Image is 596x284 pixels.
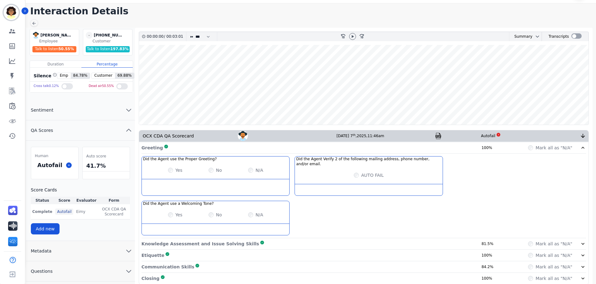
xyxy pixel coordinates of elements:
div: Duration [30,61,81,68]
div: [PHONE_NUMBER] [94,32,125,39]
p: Greeting [142,145,163,151]
svg: chevron down [125,267,132,275]
div: 41.7% [85,160,127,171]
div: / [147,32,185,41]
h3: Did the Agent use the Proper Greeting? [143,156,217,161]
button: Metadata chevron down [26,241,135,261]
svg: chevron down [125,247,132,255]
img: Avatar [238,131,248,141]
div: 00:03:01 [165,32,182,41]
h3: Did the Agent use a Welcoming Tone? [143,201,214,206]
span: 84.78 % [71,73,90,79]
div: 100% [482,276,497,281]
div: 00:00:00 [147,32,164,41]
p: Etiquette [142,252,164,258]
img: Bordered avatar [4,5,19,20]
div: 100% [482,145,497,150]
button: Sentiment chevron down [26,100,135,120]
div: Talk to listen [32,46,77,52]
div: Cross talk 0.12 % [34,82,59,91]
div: Dead air 50.55 % [89,82,114,91]
label: Mark all as "N/A" [536,145,572,151]
div: Customer [93,39,131,44]
label: Mark all as "N/A" [536,241,572,247]
label: Yes [175,212,183,218]
span: 197.83 % [110,47,128,51]
label: No [216,167,222,173]
span: Sentiment [26,107,58,113]
button: chevron down [532,34,540,39]
label: Mark all as "N/A" [536,264,572,270]
label: N/A [256,167,263,173]
sup: th [353,133,356,137]
div: 81.5% [482,241,497,246]
label: Yes [175,167,183,173]
div: Transcripts [549,32,569,41]
div: Autofail [481,133,495,138]
div: 84.2% [482,264,497,269]
h1: Interaction Details [30,6,596,17]
h3: Score Cards [31,187,130,193]
div: [DATE] 7 , 2025 , [336,133,399,138]
div: [PERSON_NAME] [41,32,72,39]
span: Human [35,153,48,158]
img: qa-pdf.svg [435,133,441,139]
span: 50.55 % [58,47,74,51]
svg: chevron down [535,34,540,39]
label: N/A [256,212,263,218]
span: - [86,32,93,39]
div: Percentage [81,61,133,68]
div: Autofail [55,209,73,215]
p: Knowledge Assessment and Issue Solving Skills [142,241,259,247]
th: Form [98,197,130,204]
span: Metadata [26,248,56,254]
span: QA Scores [26,127,58,133]
p: Communication Skills [142,264,195,270]
label: Mark all as "N/A" [536,252,572,258]
label: No [216,212,222,218]
div: Summary [509,32,532,41]
button: QA Scores chevron up [26,120,135,141]
p: Eimy [76,209,85,214]
div: ✕ [497,133,500,137]
span: Questions [26,268,58,274]
svg: chevron up [125,127,132,134]
div: 100% [482,253,497,258]
th: Score [54,197,75,204]
div: Silence [32,73,57,79]
span: Customer [92,73,115,79]
button: Questions chevron down [26,261,135,282]
div: Autofail [36,160,64,171]
button: Add new [31,223,60,234]
div: Employee [39,39,78,44]
th: Evaluator [75,197,98,204]
p: Complete [32,209,53,214]
h3: Did the Agent Verify 2 of the following mailing address, phone number, and/or email. [296,156,441,166]
span: 69.88 % [115,73,134,79]
svg: chevron down [125,106,132,114]
label: Mark all as "N/A" [536,275,572,282]
label: AUTO FAIL [361,172,384,178]
div: Auto score [85,152,127,160]
th: Status [31,197,54,204]
p: Closing [142,275,160,282]
span: 11:46am [368,134,384,138]
span: OCX CDA QA Scorecard [99,207,129,217]
span: Emp [57,73,71,79]
div: Talk to listen [86,46,130,52]
div: OCX CDA QA Scorecard [139,130,201,142]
